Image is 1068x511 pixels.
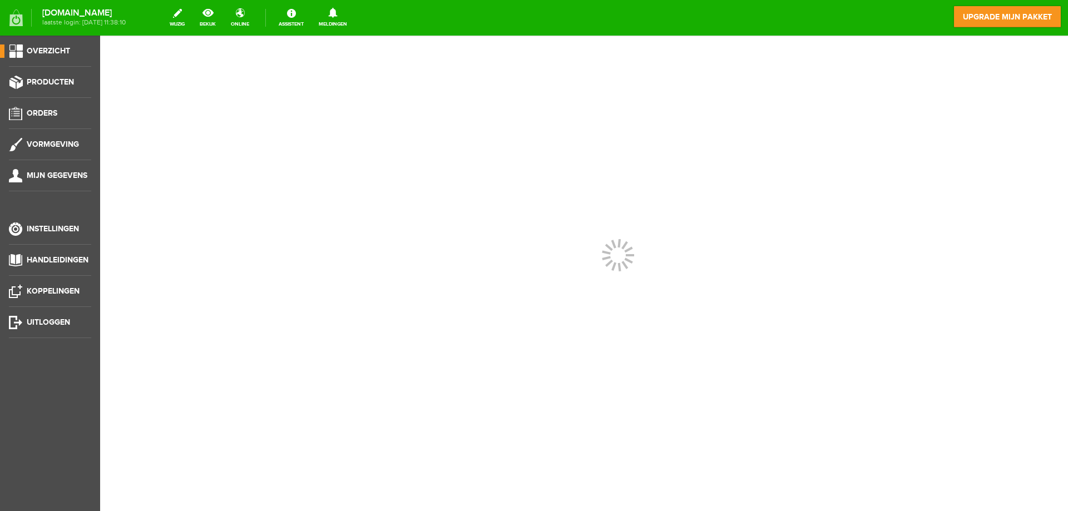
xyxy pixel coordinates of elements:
a: Assistent [272,6,310,30]
span: Uitloggen [27,317,70,327]
span: Overzicht [27,46,70,56]
a: Meldingen [312,6,354,30]
span: Orders [27,108,57,118]
span: Handleidingen [27,255,88,265]
a: upgrade mijn pakket [953,6,1061,28]
strong: [DOMAIN_NAME] [42,10,126,16]
span: laatste login: [DATE] 11:38:10 [42,19,126,26]
span: Producten [27,77,74,87]
span: Mijn gegevens [27,171,87,180]
a: online [224,6,256,30]
a: bekijk [193,6,222,30]
span: Vormgeving [27,140,79,149]
a: wijzig [163,6,191,30]
span: Instellingen [27,224,79,234]
span: Koppelingen [27,286,80,296]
